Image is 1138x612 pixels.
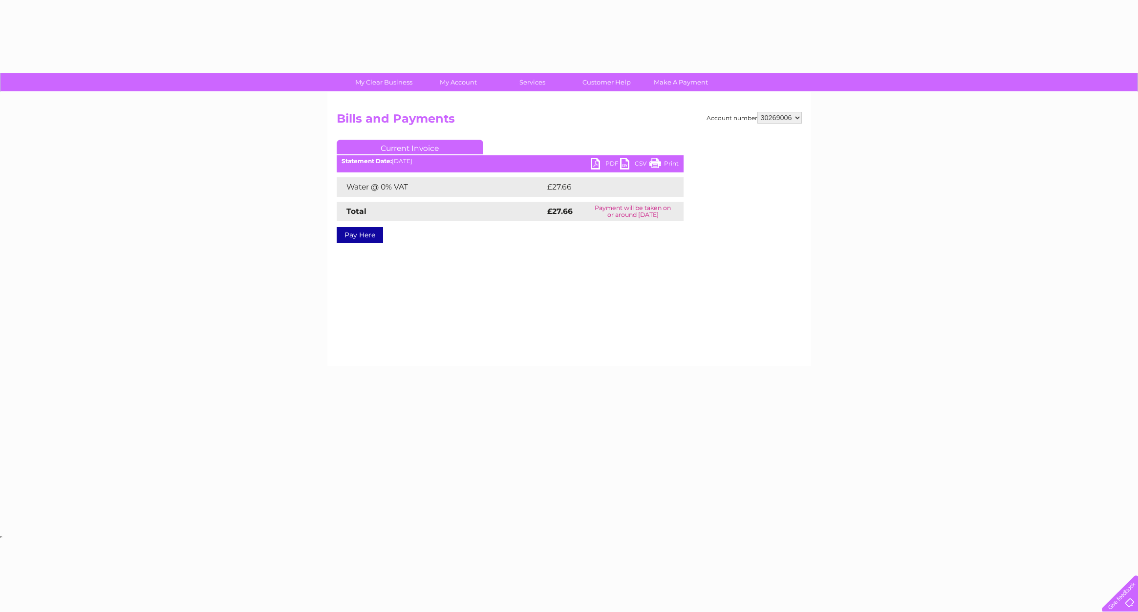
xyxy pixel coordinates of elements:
b: Statement Date: [342,157,392,165]
div: [DATE] [337,158,684,165]
a: Make A Payment [641,73,721,91]
td: Payment will be taken on or around [DATE] [582,202,684,221]
td: £27.66 [545,177,664,197]
a: Services [492,73,573,91]
a: CSV [620,158,649,172]
a: Pay Here [337,227,383,243]
strong: Total [346,207,366,216]
a: Print [649,158,679,172]
a: My Clear Business [344,73,424,91]
div: Account number [707,112,802,124]
a: PDF [591,158,620,172]
a: Customer Help [566,73,647,91]
a: Current Invoice [337,140,483,154]
h2: Bills and Payments [337,112,802,130]
strong: £27.66 [547,207,573,216]
td: Water @ 0% VAT [337,177,545,197]
a: My Account [418,73,498,91]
